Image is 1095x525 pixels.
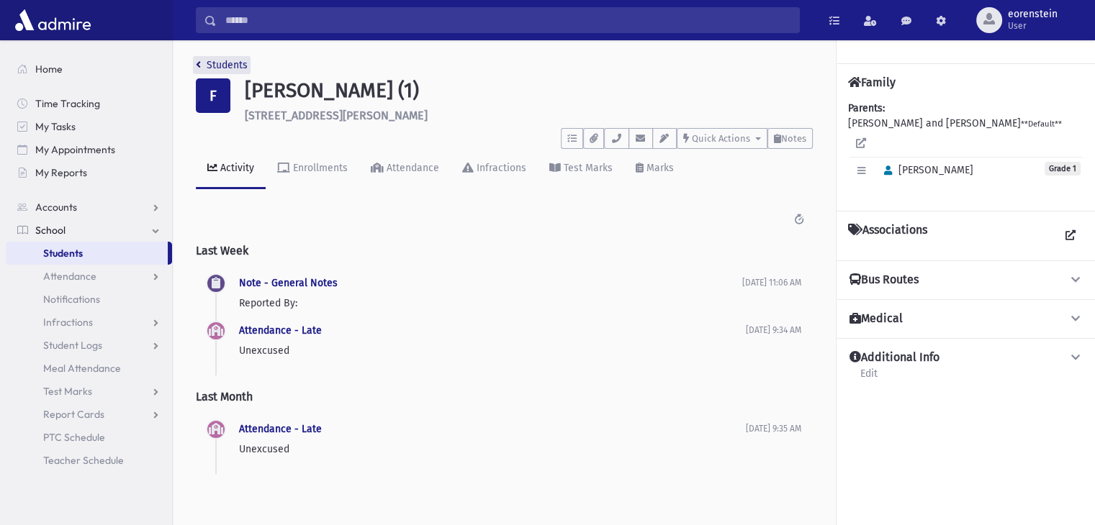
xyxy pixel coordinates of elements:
[196,232,813,269] h2: Last Week
[239,423,322,435] a: Attendance - Late
[644,162,674,174] div: Marks
[692,133,750,144] span: Quick Actions
[6,288,172,311] a: Notifications
[35,201,77,214] span: Accounts
[6,138,172,161] a: My Appointments
[6,449,172,472] a: Teacher Schedule
[850,273,919,288] h4: Bus Routes
[742,278,801,288] span: [DATE] 11:06 AM
[767,128,813,149] button: Notes
[6,403,172,426] a: Report Cards
[196,78,230,113] div: F
[451,149,538,189] a: Infractions
[266,149,359,189] a: Enrollments
[35,97,100,110] span: Time Tracking
[43,385,92,398] span: Test Marks
[6,311,172,334] a: Infractions
[43,247,83,260] span: Students
[43,408,104,421] span: Report Cards
[624,149,685,189] a: Marks
[239,324,322,337] a: Attendance - Late
[35,143,115,156] span: My Appointments
[677,128,767,149] button: Quick Actions
[384,162,439,174] div: Attendance
[12,6,94,35] img: AdmirePro
[848,350,1083,365] button: Additional Info
[43,293,100,306] span: Notifications
[239,442,746,457] p: Unexcused
[6,92,172,115] a: Time Tracking
[35,120,76,133] span: My Tasks
[43,316,93,329] span: Infractions
[35,63,63,76] span: Home
[6,380,172,403] a: Test Marks
[1058,223,1083,249] a: View all Associations
[43,454,124,467] span: Teacher Schedule
[6,58,172,81] a: Home
[239,277,338,289] a: Note - General Notes
[245,109,813,122] h6: [STREET_ADDRESS][PERSON_NAME]
[6,115,172,138] a: My Tasks
[43,270,96,283] span: Attendance
[848,102,885,114] b: Parents:
[538,149,624,189] a: Test Marks
[245,78,813,103] h1: [PERSON_NAME] (1)
[781,133,806,144] span: Notes
[746,424,801,434] span: [DATE] 9:35 AM
[848,273,1083,288] button: Bus Routes
[878,164,973,176] span: [PERSON_NAME]
[43,339,102,352] span: Student Logs
[6,265,172,288] a: Attendance
[239,296,742,311] p: Reported By:
[848,311,1083,327] button: Medical
[6,196,172,219] a: Accounts
[196,58,248,78] nav: breadcrumb
[239,343,746,358] p: Unexcused
[290,162,348,174] div: Enrollments
[860,365,878,391] a: Edit
[850,350,939,365] h4: Additional Info
[561,162,613,174] div: Test Marks
[6,426,172,449] a: PTC Schedule
[6,334,172,357] a: Student Logs
[6,219,172,242] a: School
[6,161,172,184] a: My Reports
[848,76,896,89] h4: Family
[1008,20,1058,32] span: User
[35,166,87,179] span: My Reports
[217,162,254,174] div: Activity
[196,59,248,71] a: Students
[6,242,168,265] a: Students
[217,7,799,33] input: Search
[359,149,451,189] a: Attendance
[848,101,1083,199] div: [PERSON_NAME] and [PERSON_NAME]
[746,325,801,335] span: [DATE] 9:34 AM
[1008,9,1058,20] span: eorenstein
[196,149,266,189] a: Activity
[35,224,66,237] span: School
[6,357,172,380] a: Meal Attendance
[43,362,121,375] span: Meal Attendance
[43,431,105,444] span: PTC Schedule
[1045,162,1081,175] span: Grade 1
[850,311,903,327] h4: Medical
[474,162,526,174] div: Infractions
[848,223,927,249] h4: Associations
[196,378,813,415] h2: Last Month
